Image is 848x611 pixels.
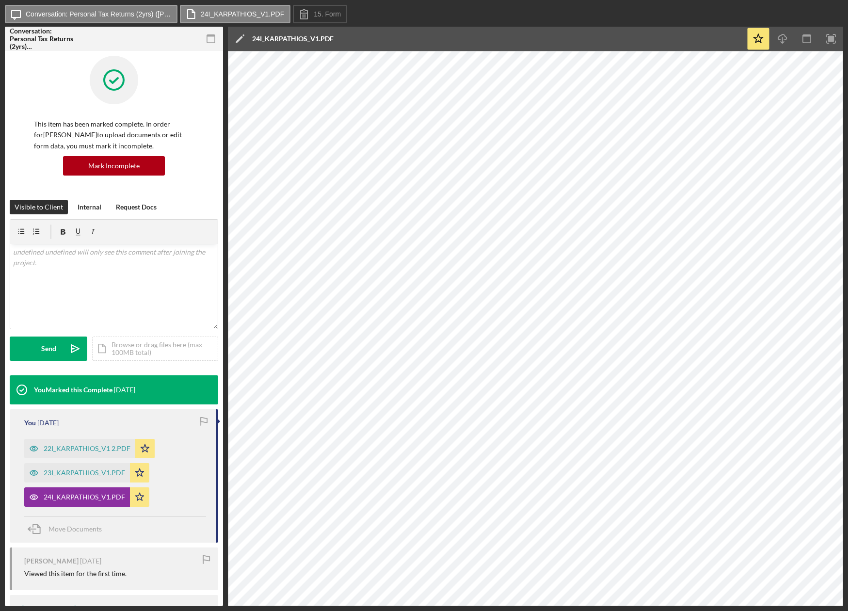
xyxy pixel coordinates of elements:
[41,337,56,361] div: Send
[88,156,140,176] div: Mark Incomplete
[24,439,155,458] button: 22I_KARPATHIOS_V1 2.PDF
[24,557,79,565] div: [PERSON_NAME]
[78,200,101,214] div: Internal
[24,570,127,578] div: Viewed this item for the first time.
[37,419,59,427] time: 2025-06-29 22:09
[44,469,125,477] div: 23I_KARPATHIOS_V1.PDF
[24,419,36,427] div: You
[314,10,341,18] label: 15. Form
[10,27,78,50] div: Conversation: Personal Tax Returns (2yrs) ([PERSON_NAME])
[5,5,177,23] button: Conversation: Personal Tax Returns (2yrs) ([PERSON_NAME])
[73,200,106,214] button: Internal
[111,200,161,214] button: Request Docs
[26,10,171,18] label: Conversation: Personal Tax Returns (2yrs) ([PERSON_NAME])
[63,156,165,176] button: Mark Incomplete
[180,5,290,23] button: 24I_KARPATHIOS_V1.PDF
[10,337,87,361] button: Send
[114,386,135,394] time: 2025-06-29 22:09
[80,557,101,565] time: 2025-06-20 13:48
[34,119,194,151] p: This item has been marked complete. In order for [PERSON_NAME] to upload documents or edit form d...
[44,445,130,452] div: 22I_KARPATHIOS_V1 2.PDF
[48,525,102,533] span: Move Documents
[44,493,125,501] div: 24I_KARPATHIOS_V1.PDF
[34,386,112,394] div: You Marked this Complete
[116,200,157,214] div: Request Docs
[293,5,347,23] button: 15. Form
[15,200,63,214] div: Visible to Client
[252,35,334,43] div: 24I_KARPATHIOS_V1.PDF
[201,10,284,18] label: 24I_KARPATHIOS_V1.PDF
[24,517,112,541] button: Move Documents
[24,463,149,482] button: 23I_KARPATHIOS_V1.PDF
[24,487,149,507] button: 24I_KARPATHIOS_V1.PDF
[10,200,68,214] button: Visible to Client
